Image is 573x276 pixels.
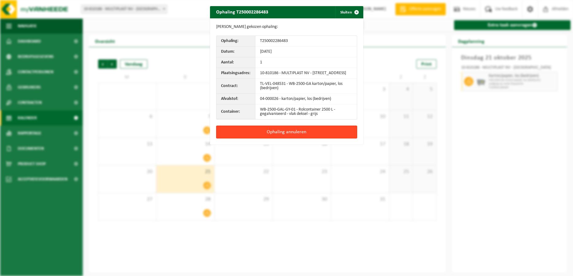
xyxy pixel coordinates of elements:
button: Ophaling annuleren [216,126,357,138]
td: T250002286483 [255,36,357,47]
th: Aantal: [216,57,255,68]
td: [DATE] [255,47,357,57]
th: Datum: [216,47,255,57]
td: 04-000026 - karton/papier, los (bedrijven) [255,94,357,104]
td: 10-810186 - MULTIPLAST NV - [STREET_ADDRESS] [255,68,357,79]
h2: Ophaling T250002286483 [210,6,274,18]
td: WB-2500-GAL-GY-01 - Rolcontainer 2500 L - gegalvaniseerd - vlak deksel - grijs [255,104,357,119]
button: Sluiten [335,6,363,18]
p: [PERSON_NAME] gekozen ophaling: [216,25,357,29]
th: Plaatsingsadres: [216,68,255,79]
th: Container: [216,104,255,119]
td: 1 [255,57,357,68]
th: Afvalstof: [216,94,255,104]
th: Ophaling: [216,36,255,47]
td: TL-VEL-048531 - WB-2500-GA karton/papier, los (bedrijven) [255,79,357,94]
th: Contract: [216,79,255,94]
